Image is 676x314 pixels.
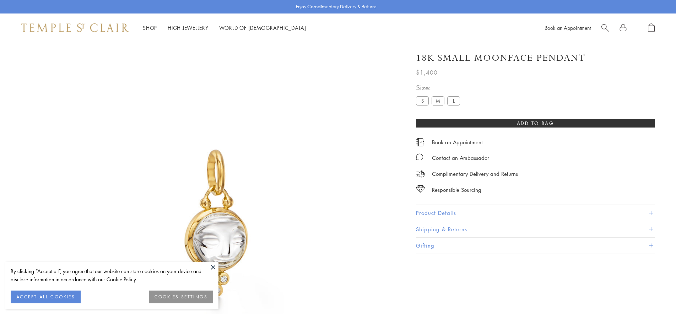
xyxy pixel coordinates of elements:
img: icon_appointment.svg [416,138,424,146]
label: M [432,96,444,105]
div: Contact an Ambassador [432,153,489,162]
img: icon_sourcing.svg [416,185,425,193]
img: icon_delivery.svg [416,169,425,178]
button: Gifting [416,238,655,254]
button: Product Details [416,205,655,221]
span: $1,400 [416,68,438,77]
div: By clicking “Accept all”, you agree that our website can store cookies on your device and disclos... [11,267,213,283]
a: Book an Appointment [545,24,591,31]
button: ACCEPT ALL COOKIES [11,291,81,303]
span: Size: [416,82,463,93]
a: Book an Appointment [432,138,483,146]
a: World of [DEMOGRAPHIC_DATA]World of [DEMOGRAPHIC_DATA] [219,24,306,31]
button: Shipping & Returns [416,221,655,237]
p: Enjoy Complimentary Delivery & Returns [296,3,377,10]
a: ShopShop [143,24,157,31]
a: Open Shopping Bag [648,23,655,32]
button: Add to bag [416,119,655,128]
div: Responsible Sourcing [432,185,481,194]
label: L [447,96,460,105]
p: Complimentary Delivery and Returns [432,169,518,178]
button: COOKIES SETTINGS [149,291,213,303]
span: Add to bag [517,119,554,127]
img: MessageIcon-01_2.svg [416,153,423,161]
img: Temple St. Clair [21,23,129,32]
h1: 18K Small Moonface Pendant [416,52,585,64]
label: S [416,96,429,105]
a: Search [601,23,609,32]
a: High JewelleryHigh Jewellery [168,24,209,31]
nav: Main navigation [143,23,306,32]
